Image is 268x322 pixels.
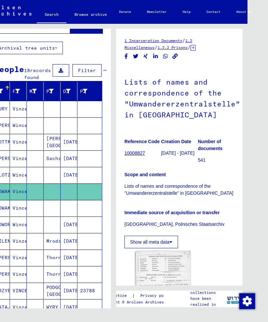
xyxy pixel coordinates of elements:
a: Help [175,4,199,20]
a: Privacy policy [135,292,181,299]
mat-cell: Wincent [10,217,27,233]
div: Place of Birth [46,88,54,95]
div: Date of Birth [63,86,79,97]
span: / [188,44,191,50]
mat-cell: Wincent [10,117,27,134]
div: Prisoner # [80,86,96,97]
mat-cell: Vinzent [10,299,27,315]
span: / [182,37,185,43]
a: Contact [199,4,228,20]
b: Immediate source of acquisition or transfer [124,210,220,215]
mat-cell: Mrodschno [44,233,61,249]
button: Share on LinkedIn [152,52,159,60]
mat-header-cell: Place of Birth [44,82,61,101]
mat-cell: [DATE] [61,217,77,233]
span: Filter [78,67,96,73]
mat-cell: [DATE] [61,299,77,315]
mat-cell: VINCENTY [10,283,27,299]
button: Filter [72,64,102,77]
mat-header-cell: Maiden Name [27,82,44,101]
h1: Lists of names and correspondence of the "Umwandererzentralstelle" in [GEOGRAPHIC_DATA] [124,67,234,129]
mat-cell: Vinzenz [10,150,27,167]
mat-cell: Thorn/Westpr. [44,266,61,282]
b: Reference Code [124,139,160,144]
div: | [99,292,181,299]
a: 10008827 [124,150,145,156]
mat-cell: [DATE] [61,250,77,266]
a: Newsletter [139,4,175,20]
mat-cell: Vinzent [10,233,27,249]
a: Donate [111,4,139,20]
mat-header-cell: First Name [10,82,27,101]
img: Change consent [239,293,255,309]
mat-cell: [PERSON_NAME]. [GEOGRAPHIC_DATA] [44,134,61,150]
div: Prisoner # [80,88,87,95]
a: Search [37,7,67,24]
mat-header-cell: Prisoner # [77,82,102,101]
mat-cell: [DATE] [61,150,77,167]
div: First Name [13,88,20,95]
span: 18 [24,67,30,73]
mat-cell: Vinzenz [10,266,27,282]
a: 1 Incarceration Documents [124,38,182,43]
button: Share on Xing [142,52,149,60]
mat-cell: [DATE] [61,283,77,299]
mat-cell: Thorn/Westpr. [44,250,61,266]
button: Share on WhatsApp [162,52,169,60]
div: Date of Birth [63,88,70,95]
mat-cell: 23788 [77,283,102,299]
mat-cell: [DATE] [61,167,77,183]
mat-cell: WYRY [44,299,61,315]
b: Creation Date [161,139,191,144]
mat-cell: PODGORZ, KRS. [GEOGRAPHIC_DATA] [44,283,61,299]
p: have been realized in partnership with [190,296,227,319]
p: Copyright © Arolsen Archives, 2021 [99,299,181,305]
mat-cell: [DATE] [61,233,77,249]
b: Scope and content [124,172,166,177]
p: Lists of names and correspondence of the "Umwandererzentralstelle" in [GEOGRAPHIC_DATA] [124,183,234,197]
div: Place of Birth [46,86,62,97]
mat-cell: Vincenty [10,200,27,216]
mat-cell: Sachsenbrück [44,150,61,167]
mat-cell: [DATE] [61,134,77,150]
p: 541 [198,157,234,164]
button: Show all meta data [124,236,178,248]
div: First Name [13,86,28,97]
p: [DATE] - [DATE] [161,150,198,157]
mat-cell: Wincenty [10,167,27,183]
mat-cell: Vincenty [10,183,27,200]
mat-cell: Vinzenz [10,134,27,150]
p: [GEOGRAPHIC_DATA], Polnisches Staatsarchiv [124,221,234,228]
a: 1.2.2 Prisons [157,45,188,50]
button: Copy link [172,52,179,60]
span: / [155,44,157,50]
mat-cell: Vinzenz [10,250,27,266]
img: yv_logo.png [222,290,247,307]
mat-cell: [DATE] [61,266,77,282]
button: Share on Twitter [132,52,139,60]
a: About Us [228,4,260,20]
mat-header-cell: Date of Birth [61,82,77,101]
div: Maiden Name [29,88,37,95]
div: Maiden Name [29,86,45,97]
button: Share on Facebook [123,52,130,60]
a: Browse archive [67,7,115,22]
b: Number of documents [198,139,223,151]
mat-cell: Vinzent [10,101,27,117]
span: records found [24,67,51,80]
